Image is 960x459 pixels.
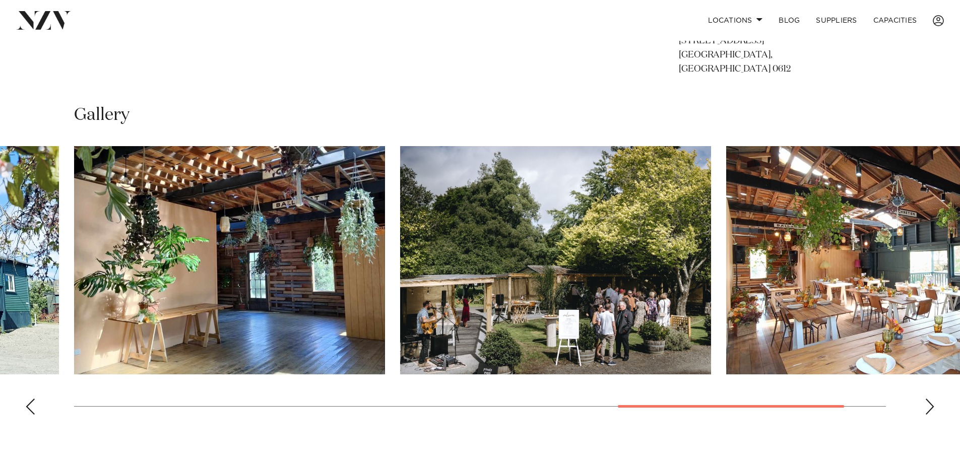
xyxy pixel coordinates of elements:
[16,11,71,29] img: nzv-logo.png
[74,104,130,126] h2: Gallery
[400,146,711,374] swiper-slide: 8 / 9
[808,10,865,31] a: SUPPLIERS
[771,10,808,31] a: BLOG
[700,10,771,31] a: Locations
[865,10,925,31] a: Capacities
[679,20,843,77] p: The Shed Collective [STREET_ADDRESS] [GEOGRAPHIC_DATA], [GEOGRAPHIC_DATA] 0612
[74,146,385,374] swiper-slide: 7 / 9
